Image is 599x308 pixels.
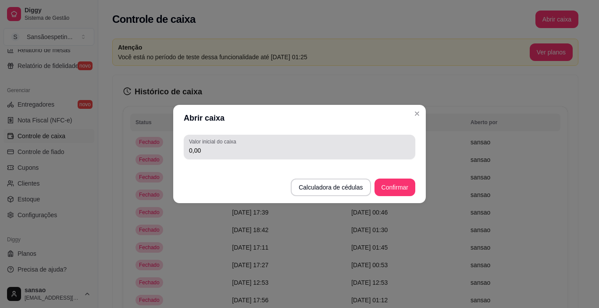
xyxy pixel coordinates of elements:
[173,105,426,131] header: Abrir caixa
[189,138,239,145] label: Valor inicial do caixa
[374,179,415,196] button: Confirmar
[291,179,371,196] button: Calculadora de cédulas
[189,146,410,155] input: Valor inicial do caixa
[410,107,424,121] button: Close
